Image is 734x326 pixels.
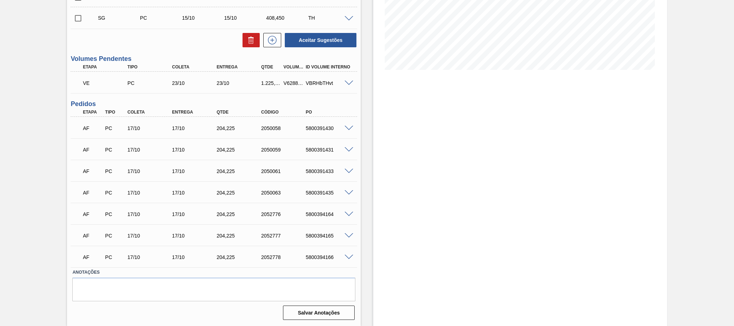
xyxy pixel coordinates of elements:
[96,15,143,21] div: Sugestão Criada
[282,64,305,69] div: Volume Portal
[215,254,265,260] div: 204,225
[259,80,283,86] div: 1.225,350
[285,33,356,47] button: Aceitar Sugestões
[126,233,176,239] div: 17/10/2025
[81,110,104,115] div: Etapa
[260,33,281,47] div: Nova sugestão
[304,211,354,217] div: 5800394164
[104,211,127,217] div: Pedido de Compra
[259,254,310,260] div: 2052778
[83,147,102,153] p: AF
[83,125,102,131] p: AF
[104,254,127,260] div: Pedido de Compra
[170,147,220,153] div: 17/10/2025
[104,168,127,174] div: Pedido de Compra
[170,125,220,131] div: 17/10/2025
[126,125,176,131] div: 17/10/2025
[282,80,305,86] div: V628846
[215,168,265,174] div: 204,225
[126,190,176,196] div: 17/10/2025
[71,100,357,108] h3: Pedidos
[83,190,102,196] p: AF
[83,168,102,174] p: AF
[304,125,354,131] div: 5800391430
[215,64,265,69] div: Entrega
[170,211,220,217] div: 17/10/2025
[83,80,129,86] p: VE
[259,168,310,174] div: 2050061
[83,233,102,239] p: AF
[71,55,357,63] h3: Volumes Pendentes
[259,64,283,69] div: Qtde
[222,15,270,21] div: 15/10/2025
[215,147,265,153] div: 204,225
[170,254,220,260] div: 17/10/2025
[170,110,220,115] div: Entrega
[304,80,354,86] div: VBRHbTHvt
[180,15,227,21] div: 15/10/2025
[304,147,354,153] div: 5800391431
[304,233,354,239] div: 5800394165
[259,190,310,196] div: 2050063
[126,147,176,153] div: 17/10/2025
[81,185,104,201] div: Aguardando Faturamento
[138,15,186,21] div: Pedido de Compra
[104,233,127,239] div: Pedido de Compra
[170,64,220,69] div: Coleta
[126,168,176,174] div: 17/10/2025
[215,125,265,131] div: 204,225
[170,190,220,196] div: 17/10/2025
[81,249,104,265] div: Aguardando Faturamento
[72,267,355,278] label: Anotações
[170,233,220,239] div: 17/10/2025
[81,64,131,69] div: Etapa
[215,211,265,217] div: 204,225
[304,64,354,69] div: Id Volume Interno
[281,32,357,48] div: Aceitar Sugestões
[304,254,354,260] div: 5800394166
[304,110,354,115] div: PO
[259,233,310,239] div: 2052777
[104,147,127,153] div: Pedido de Compra
[126,80,176,86] div: Pedido de Compra
[81,75,131,91] div: Volume Enviado para Transporte
[81,228,104,244] div: Aguardando Faturamento
[259,125,310,131] div: 2050058
[264,15,312,21] div: 408,450
[304,168,354,174] div: 5800391433
[307,15,354,21] div: TH
[104,110,127,115] div: Tipo
[126,211,176,217] div: 17/10/2025
[126,110,176,115] div: Coleta
[215,110,265,115] div: Qtde
[81,120,104,136] div: Aguardando Faturamento
[259,147,310,153] div: 2050059
[283,306,355,320] button: Salvar Anotações
[81,142,104,158] div: Aguardando Faturamento
[215,80,265,86] div: 23/10/2025
[104,125,127,131] div: Pedido de Compra
[81,206,104,222] div: Aguardando Faturamento
[81,163,104,179] div: Aguardando Faturamento
[126,64,176,69] div: Tipo
[215,233,265,239] div: 204,225
[104,190,127,196] div: Pedido de Compra
[83,254,102,260] p: AF
[170,80,220,86] div: 23/10/2025
[259,211,310,217] div: 2052776
[215,190,265,196] div: 204,225
[239,33,260,47] div: Excluir Sugestões
[304,190,354,196] div: 5800391435
[170,168,220,174] div: 17/10/2025
[259,110,310,115] div: Código
[126,254,176,260] div: 17/10/2025
[83,211,102,217] p: AF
